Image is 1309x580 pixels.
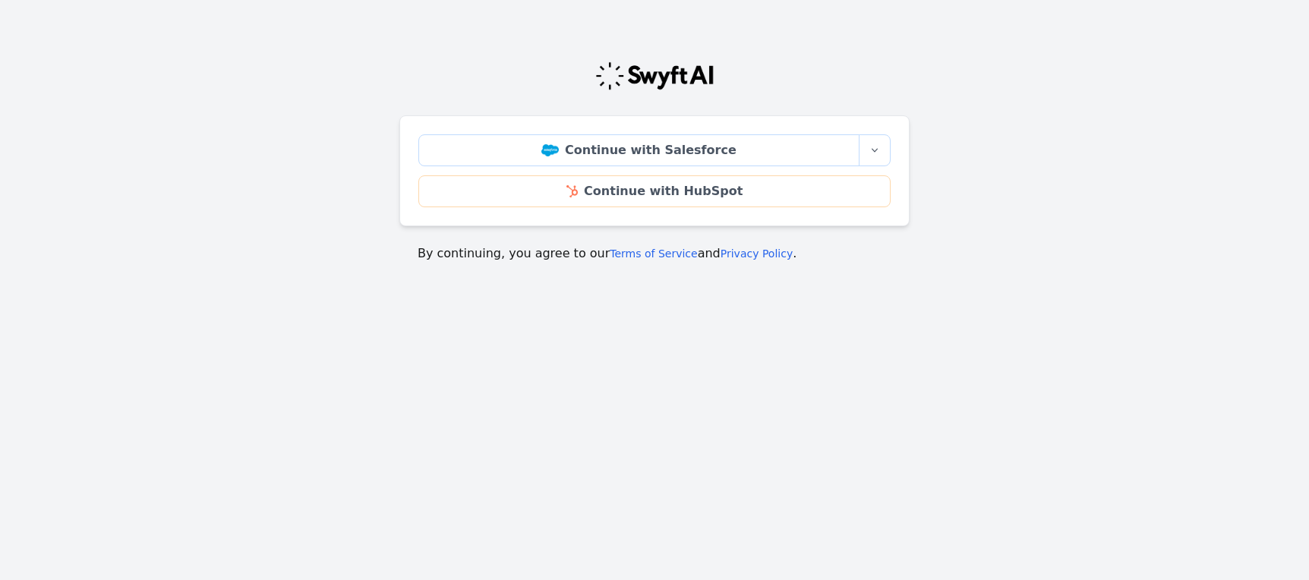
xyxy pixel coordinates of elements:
[418,134,860,166] a: Continue with Salesforce
[418,175,891,207] a: Continue with HubSpot
[541,144,559,156] img: Salesforce
[595,61,714,91] img: Swyft Logo
[418,244,891,263] p: By continuing, you agree to our and .
[566,185,578,197] img: HubSpot
[610,247,697,260] a: Terms of Service
[721,247,793,260] a: Privacy Policy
